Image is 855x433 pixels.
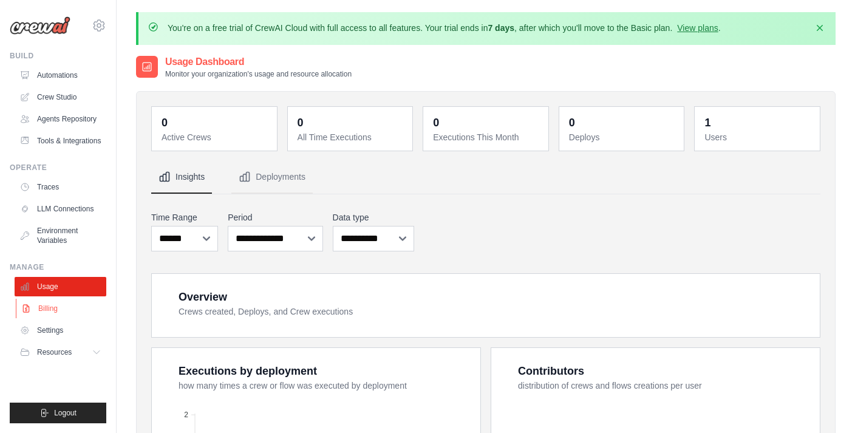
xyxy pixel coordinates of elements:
h2: Usage Dashboard [165,55,352,69]
a: Usage [15,277,106,296]
dt: Executions This Month [433,131,541,143]
a: Crew Studio [15,87,106,107]
a: Billing [16,299,107,318]
a: Traces [15,177,106,197]
p: Monitor your organization's usage and resource allocation [165,69,352,79]
dt: Crews created, Deploys, and Crew executions [179,305,805,318]
dt: distribution of crews and flows creations per user [518,380,805,392]
label: Time Range [151,211,218,223]
span: Logout [54,408,77,418]
p: You're on a free trial of CrewAI Cloud with full access to all features. Your trial ends in , aft... [168,22,721,34]
a: Automations [15,66,106,85]
button: Logout [10,403,106,423]
span: Resources [37,347,72,357]
div: 0 [433,114,439,131]
div: Executions by deployment [179,363,317,380]
strong: 7 days [488,23,514,33]
button: Resources [15,343,106,362]
div: Overview [179,288,227,305]
label: Data type [333,211,414,223]
div: Operate [10,163,106,172]
div: Manage [10,262,106,272]
label: Period [228,211,322,223]
dt: how many times a crew or flow was executed by deployment [179,380,466,392]
div: Build [10,51,106,61]
button: Insights [151,161,212,194]
div: 1 [704,114,710,131]
div: 0 [162,114,168,131]
dt: Users [704,131,812,143]
tspan: 2 [184,410,188,418]
div: 0 [569,114,575,131]
dt: All Time Executions [298,131,406,143]
a: View plans [677,23,718,33]
div: Contributors [518,363,584,380]
a: Agents Repository [15,109,106,129]
button: Deployments [231,161,313,194]
img: Logo [10,16,70,35]
dt: Deploys [569,131,677,143]
nav: Tabs [151,161,820,194]
dt: Active Crews [162,131,270,143]
a: Settings [15,321,106,340]
a: Environment Variables [15,221,106,250]
a: Tools & Integrations [15,131,106,151]
a: LLM Connections [15,199,106,219]
div: 0 [298,114,304,131]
